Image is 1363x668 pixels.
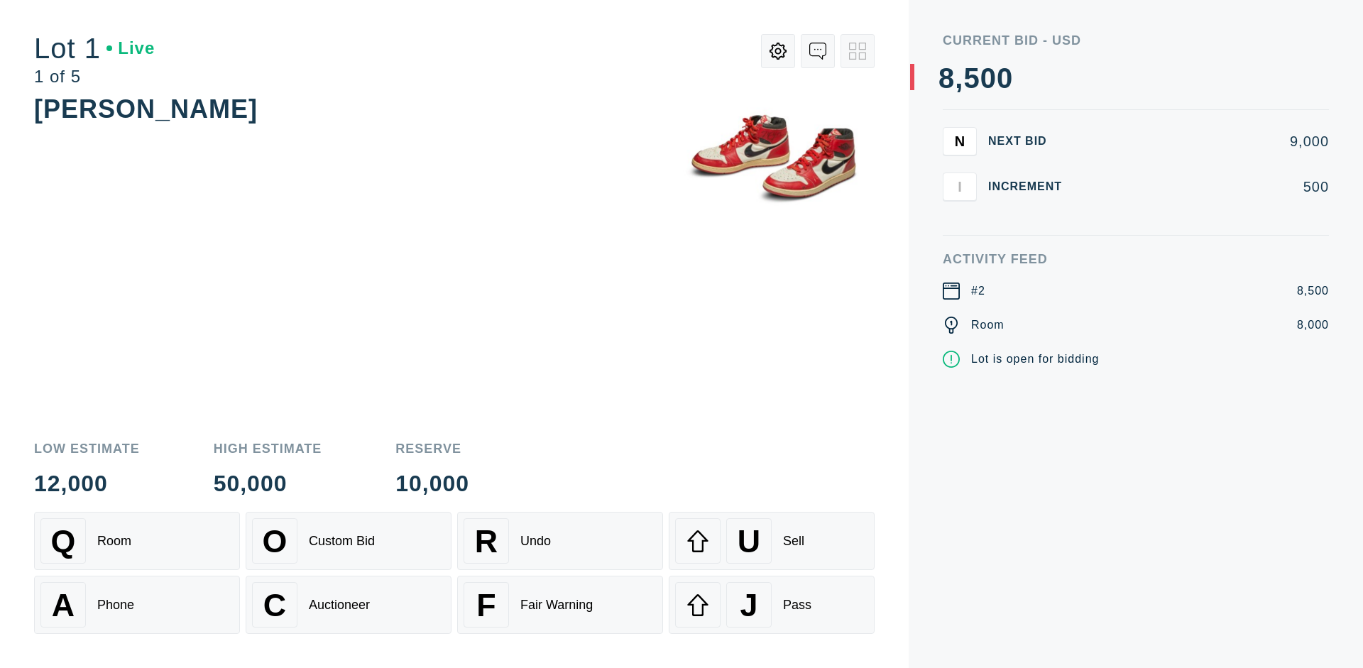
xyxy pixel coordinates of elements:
span: N [955,133,965,149]
span: A [52,587,75,623]
div: Activity Feed [943,253,1329,265]
div: 9,000 [1085,134,1329,148]
div: Phone [97,598,134,613]
div: Undo [520,534,551,549]
button: QRoom [34,512,240,570]
div: Custom Bid [309,534,375,549]
span: Q [51,523,76,559]
span: R [475,523,498,559]
div: Increment [988,181,1073,192]
button: FFair Warning [457,576,663,634]
button: N [943,127,977,155]
div: 10,000 [395,472,469,495]
div: #2 [971,283,985,300]
div: 5 [963,64,980,92]
div: Reserve [395,442,469,455]
div: 500 [1085,180,1329,194]
div: Sell [783,534,804,549]
div: 1 of 5 [34,68,155,85]
div: [PERSON_NAME] [34,94,258,124]
div: Low Estimate [34,442,140,455]
div: 50,000 [214,472,322,495]
div: Next Bid [988,136,1073,147]
div: 8 [938,64,955,92]
span: C [263,587,286,623]
div: Room [971,317,1005,334]
span: J [740,587,757,623]
div: 0 [997,64,1013,92]
div: Current Bid - USD [943,34,1329,47]
div: High Estimate [214,442,322,455]
button: I [943,173,977,201]
div: 12,000 [34,472,140,495]
div: Live [106,40,155,57]
button: RUndo [457,512,663,570]
div: Room [97,534,131,549]
button: APhone [34,576,240,634]
div: , [955,64,963,348]
button: USell [669,512,875,570]
div: 8,500 [1297,283,1329,300]
button: JPass [669,576,875,634]
button: OCustom Bid [246,512,451,570]
span: I [958,178,962,195]
div: Lot 1 [34,34,155,62]
span: O [263,523,288,559]
button: CAuctioneer [246,576,451,634]
div: 0 [980,64,997,92]
span: F [476,587,496,623]
div: Fair Warning [520,598,593,613]
span: U [738,523,760,559]
div: Auctioneer [309,598,370,613]
div: Pass [783,598,811,613]
div: Lot is open for bidding [971,351,1099,368]
div: 8,000 [1297,317,1329,334]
